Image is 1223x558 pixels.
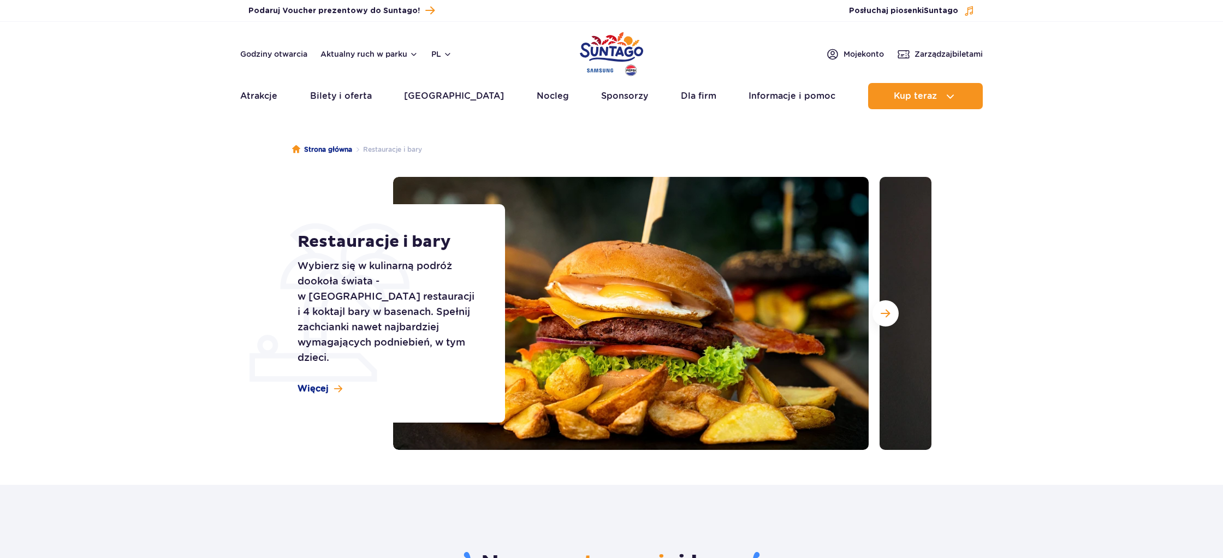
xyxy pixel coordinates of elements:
[431,49,452,60] button: pl
[924,7,958,15] span: Suntago
[298,232,480,252] h1: Restauracje i bary
[298,258,480,365] p: Wybierz się w kulinarną podróż dookoła świata - w [GEOGRAPHIC_DATA] restauracji i 4 koktajl bary ...
[897,48,983,61] a: Zarządzajbiletami
[404,83,504,109] a: [GEOGRAPHIC_DATA]
[868,83,983,109] button: Kup teraz
[248,3,435,18] a: Podaruj Voucher prezentowy do Suntago!
[240,49,307,60] a: Godziny otwarcia
[580,27,643,78] a: Park of Poland
[310,83,372,109] a: Bilety i oferta
[320,50,418,58] button: Aktualny ruch w parku
[537,83,569,109] a: Nocleg
[601,83,648,109] a: Sponsorzy
[352,144,422,155] li: Restauracje i bary
[894,91,937,101] span: Kup teraz
[915,49,983,60] span: Zarządzaj biletami
[248,5,420,16] span: Podaruj Voucher prezentowy do Suntago!
[826,48,884,61] a: Mojekonto
[292,144,352,155] a: Strona główna
[298,383,342,395] a: Więcej
[681,83,716,109] a: Dla firm
[298,383,329,395] span: Więcej
[240,83,277,109] a: Atrakcje
[844,49,884,60] span: Moje konto
[849,5,975,16] button: Posłuchaj piosenkiSuntago
[749,83,835,109] a: Informacje i pomoc
[849,5,958,16] span: Posłuchaj piosenki
[872,300,899,327] button: Następny slajd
